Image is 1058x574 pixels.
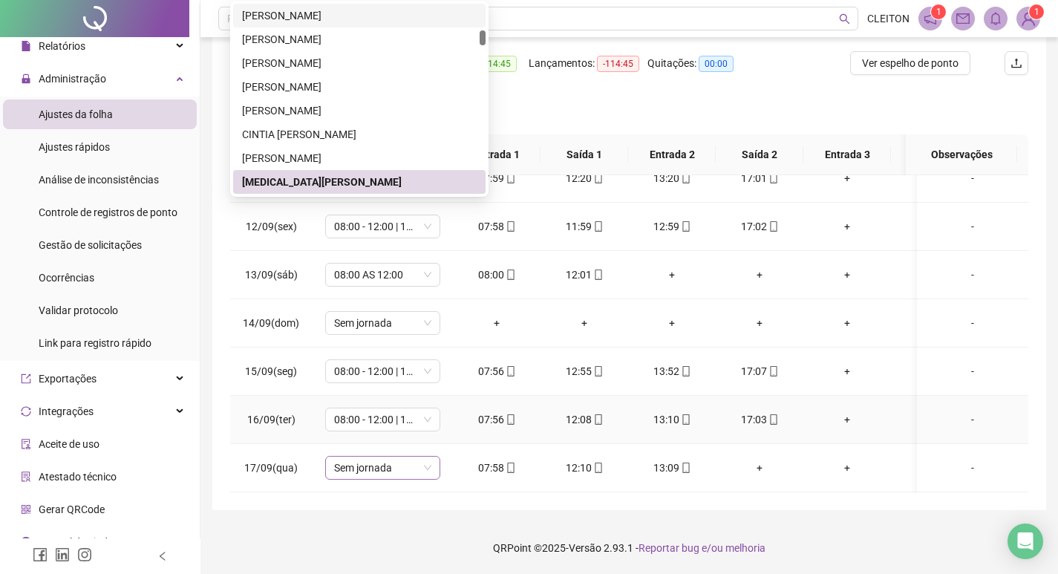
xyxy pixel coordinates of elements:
span: facebook [33,547,48,562]
span: mobile [504,221,516,232]
span: bell [989,12,1002,25]
span: Integrações [39,405,94,417]
span: 08:00 - 12:00 | 13:00 - 17:00 [334,215,431,238]
span: mobile [592,173,604,183]
div: 07:58 [465,218,529,235]
span: search [839,13,850,25]
div: [MEDICAL_DATA][PERSON_NAME] [242,174,477,190]
span: 08:00 AS 12:00 [334,264,431,286]
span: left [157,551,168,561]
div: - [929,267,1016,283]
span: mobile [592,463,604,473]
div: [PERSON_NAME] [242,150,477,166]
span: Ajustes rápidos [39,141,110,153]
sup: Atualize o seu contato no menu Meus Dados [1029,4,1044,19]
span: upload [1010,57,1022,69]
span: sync [21,406,31,417]
div: + [903,411,967,428]
span: mobile [679,221,691,232]
div: - [929,460,1016,476]
th: Entrada 3 [803,134,891,175]
div: + [640,315,704,331]
span: notification [924,12,937,25]
div: 17:03 [728,411,791,428]
th: Saída 1 [541,134,628,175]
div: [PERSON_NAME] [242,79,477,95]
div: 13:52 [640,363,704,379]
div: 17:01 [728,170,791,186]
div: CAROLINE GALLE DE OLIVEIRA [233,51,486,75]
div: 07:56 [465,411,529,428]
span: mobile [504,366,516,376]
div: CAROLINE SOBREIRA ROMANO [233,75,486,99]
div: + [815,315,879,331]
div: CLEITON MUNIZ DE SOUZA [233,170,486,194]
span: mobile [679,173,691,183]
div: [PERSON_NAME] [242,55,477,71]
div: [PERSON_NAME] [242,31,477,48]
span: 1 [936,7,941,17]
div: 07:59 [465,170,529,186]
div: [PERSON_NAME] [242,7,477,24]
div: 13:20 [640,170,704,186]
span: mobile [767,414,779,425]
span: 17/09(qua) [244,462,298,474]
span: audit [21,439,31,449]
div: 12:59 [640,218,704,235]
button: Ver espelho de ponto [850,51,970,75]
div: 11:59 [552,218,616,235]
div: + [728,460,791,476]
span: mobile [592,366,604,376]
div: CLEBER ROSA BARBOSA [233,146,486,170]
span: 114:45 [477,56,517,72]
span: Exportações [39,373,97,385]
span: 12/09(sex) [246,221,297,232]
span: mobile [679,414,691,425]
span: info-circle [21,537,31,547]
div: + [903,315,967,331]
th: Saída 2 [716,134,803,175]
div: 12:08 [552,411,616,428]
span: -114:45 [597,56,639,72]
div: 13:09 [640,460,704,476]
span: 08:00 - 12:00 | 13:00 - 17:00 [334,408,431,431]
div: + [903,267,967,283]
div: + [552,315,616,331]
div: 07:56 [465,363,529,379]
span: qrcode [21,504,31,515]
th: Saída 3 [891,134,979,175]
div: 08:00 [465,267,529,283]
div: 12:55 [552,363,616,379]
span: Aceite de uso [39,438,99,450]
div: + [815,411,879,428]
sup: 1 [931,4,946,19]
div: + [640,267,704,283]
span: Versão [569,542,601,554]
div: + [815,267,879,283]
img: 93516 [1017,7,1039,30]
span: Ajustes da folha [39,108,113,120]
div: + [728,267,791,283]
span: solution [21,472,31,482]
div: - [929,363,1016,379]
span: 15/09(seg) [245,365,297,377]
span: 1 [1034,7,1039,17]
span: export [21,374,31,384]
span: Administração [39,73,106,85]
div: [PERSON_NAME] [242,102,477,119]
th: Entrada 1 [453,134,541,175]
span: 13/09(sáb) [245,269,298,281]
div: - [929,170,1016,186]
span: Observações [918,146,1005,163]
div: - [929,411,1016,428]
div: 07:58 [465,460,529,476]
span: mobile [767,366,779,376]
div: - [929,218,1016,235]
span: 14/09(dom) [243,317,299,329]
span: Gestão de solicitações [39,239,142,251]
span: 08:00 - 12:00 | 13:00 - 17:00 [334,360,431,382]
div: Lançamentos: [529,55,647,72]
span: 00:00 [699,56,734,72]
span: mobile [767,221,779,232]
div: 12:01 [552,267,616,283]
